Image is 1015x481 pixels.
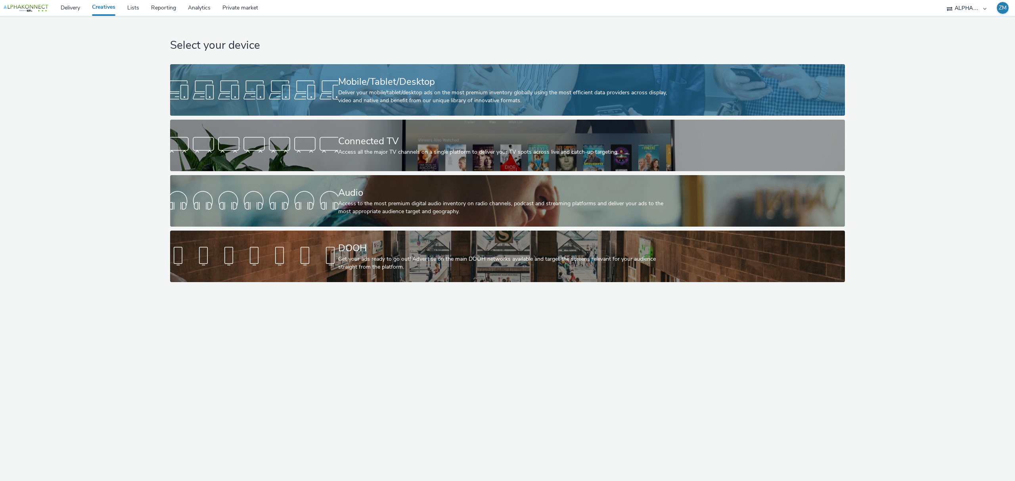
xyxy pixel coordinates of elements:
[338,148,674,156] div: Access all the major TV channels on a single platform to deliver your TV spots across live and ca...
[2,3,50,13] img: undefined Logo
[999,2,1007,14] div: ZM
[338,255,674,271] div: Get your ads ready to go out! Advertise on the main DOOH networks available and target the screen...
[170,175,845,227] a: AudioAccess to the most premium digital audio inventory on radio channels, podcast and streaming ...
[338,75,674,89] div: Mobile/Tablet/Desktop
[338,134,674,148] div: Connected TV
[170,64,845,116] a: Mobile/Tablet/DesktopDeliver your mobile/tablet/desktop ads on the most premium inventory globall...
[338,89,674,105] div: Deliver your mobile/tablet/desktop ads on the most premium inventory globally using the most effi...
[338,186,674,200] div: Audio
[170,231,845,282] a: DOOHGet your ads ready to go out! Advertise on the main DOOH networks available and target the sc...
[170,38,845,53] h1: Select your device
[338,200,674,216] div: Access to the most premium digital audio inventory on radio channels, podcast and streaming platf...
[170,120,845,171] a: Connected TVAccess all the major TV channels on a single platform to deliver your TV spots across...
[338,241,674,255] div: DOOH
